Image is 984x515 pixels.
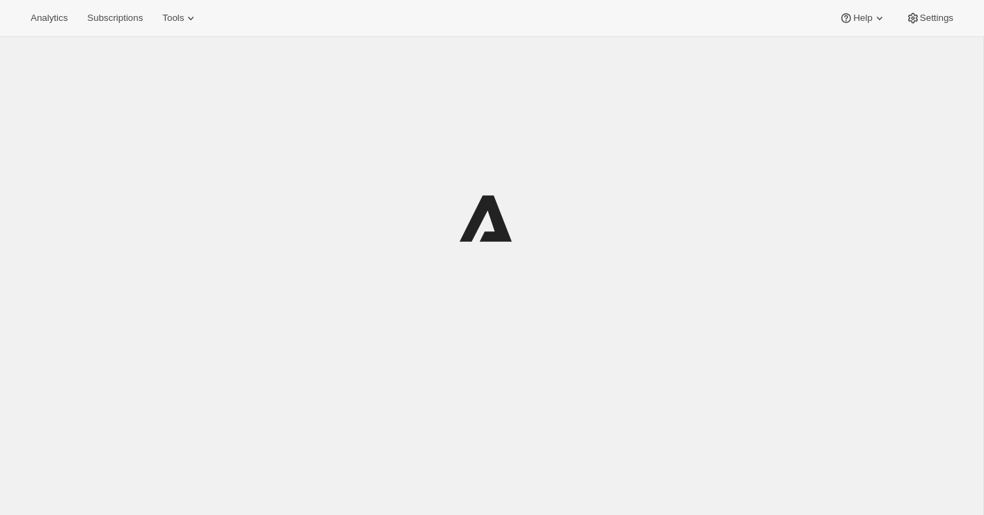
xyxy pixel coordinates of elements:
button: Help [831,8,894,28]
button: Analytics [22,8,76,28]
button: Settings [898,8,962,28]
button: Tools [154,8,206,28]
span: Settings [920,13,953,24]
button: Subscriptions [79,8,151,28]
span: Help [853,13,872,24]
span: Tools [162,13,184,24]
span: Subscriptions [87,13,143,24]
span: Analytics [31,13,68,24]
